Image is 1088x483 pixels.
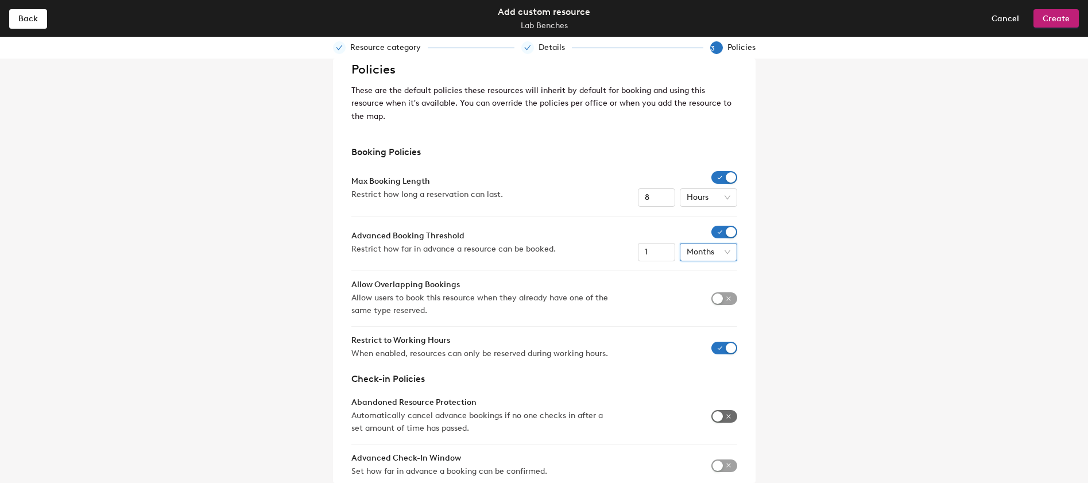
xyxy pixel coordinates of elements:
[351,84,737,123] p: These are the default policies these resources will inherit by default for booking and using this...
[336,44,343,51] span: check
[351,398,610,407] h1: Abandoned Resource Protection
[351,231,556,241] h1: Advanced Booking Threshold
[687,244,730,261] span: Months
[351,347,608,360] span: When enabled, resources can only be reserved during working hours.
[351,374,737,384] h1: Check-in Policies
[351,147,737,157] h1: Booking Policies
[521,20,568,32] div: Lab Benches
[1043,14,1070,24] span: Create
[351,243,556,256] span: Restrict how far in advance a resource can be booked.
[351,59,737,80] h2: Policies
[992,14,1019,24] span: Cancel
[1033,9,1079,28] button: Create
[711,44,725,52] span: 3
[351,454,547,463] h1: Advanced Check-In Window
[539,41,572,54] div: Details
[351,465,547,478] span: Set how far in advance a booking can be confirmed.
[351,292,610,317] span: Allow users to book this resource when they already have one of the same type reserved.
[351,188,503,201] span: Restrict how long a reservation can last.
[351,336,608,345] h1: Restrict to Working Hours
[350,41,428,54] div: Resource category
[727,41,756,54] div: Policies
[9,9,47,28] button: Back
[351,280,610,289] h1: Allow Overlapping Bookings
[524,44,531,51] span: check
[351,177,503,186] h1: Max Booking Length
[351,409,610,435] span: Automatically cancel advance bookings if no one checks in after a set amount of time has passed.
[982,9,1029,28] button: Cancel
[498,5,590,19] div: Add custom resource
[687,189,730,206] span: Hours
[18,14,38,24] span: Back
